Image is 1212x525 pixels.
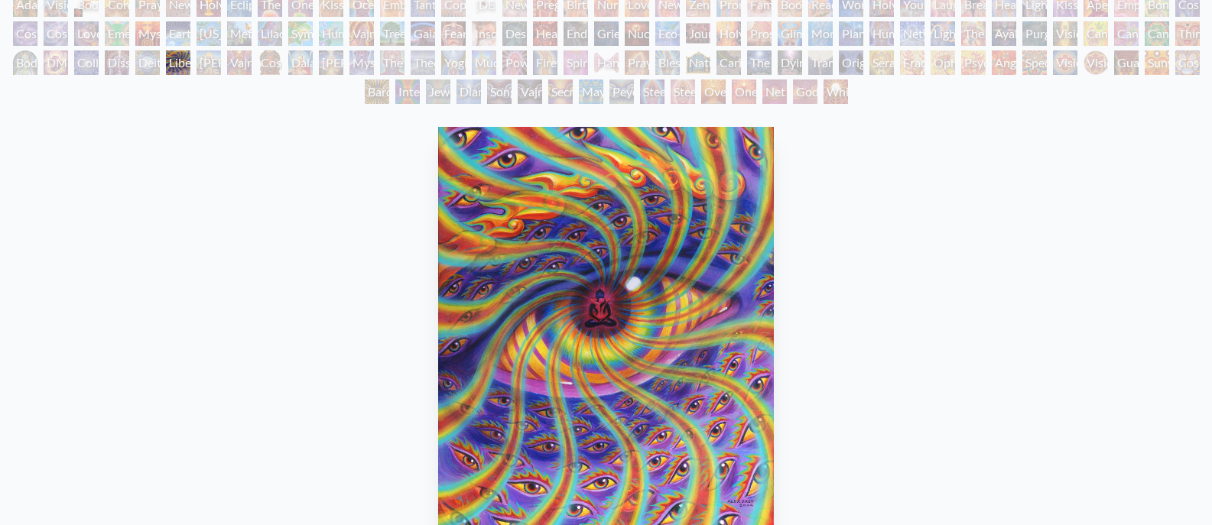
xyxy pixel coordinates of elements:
[472,50,496,75] div: Mudra
[288,21,313,46] div: Symbiosis: Gall Wasp & Oak Tree
[258,21,282,46] div: Lilacs
[625,50,649,75] div: Praying Hands
[349,21,374,46] div: Vajra Horse
[1022,21,1047,46] div: Purging
[13,21,37,46] div: Cosmic Artist
[533,50,557,75] div: Firewalking
[824,79,848,104] div: White Light
[869,21,894,46] div: Human Geometry
[395,79,420,104] div: Interbeing
[1175,21,1200,46] div: Third Eye Tears of Joy
[411,21,435,46] div: Gaia
[487,79,512,104] div: Song of Vajra Being
[1053,21,1077,46] div: Vision Tree
[380,50,405,75] div: The Seer
[900,21,924,46] div: Networks
[716,50,741,75] div: Caring
[457,79,481,104] div: Diamond Being
[716,21,741,46] div: Holy Fire
[579,79,603,104] div: Mayan Being
[655,21,680,46] div: Eco-Atlas
[349,50,374,75] div: Mystic Eye
[1114,21,1139,46] div: Cannabis Sutra
[762,79,787,104] div: Net of Being
[655,50,680,75] div: Blessing Hand
[135,50,160,75] div: Deities & Demons Drinking from the Milky Pool
[839,21,863,46] div: Planetary Prayers
[227,21,252,46] div: Metamorphosis
[365,79,389,104] div: Bardo Being
[380,21,405,46] div: Tree & Person
[319,50,343,75] div: [PERSON_NAME]
[502,21,527,46] div: Despair
[502,50,527,75] div: Power to the Peaceful
[74,21,99,46] div: Love is a Cosmic Force
[288,50,313,75] div: Dalai Lama
[44,21,68,46] div: Cosmic Lovers
[1145,50,1169,75] div: Sunyata
[472,21,496,46] div: Insomnia
[869,50,894,75] div: Seraphic Transport Docking on the Third Eye
[105,21,129,46] div: Emerald Grail
[961,21,986,46] div: The Shulgins and their Alchemical Angels
[992,21,1016,46] div: Ayahuasca Visitation
[671,79,695,104] div: Steeplehead 2
[441,50,466,75] div: Yogi & the Möbius Sphere
[686,50,710,75] div: Nature of Mind
[564,50,588,75] div: Spirit Animates the Flesh
[686,21,710,46] div: Journey of the Wounded Healer
[197,50,221,75] div: [PERSON_NAME]
[992,50,1016,75] div: Angel Skin
[594,21,619,46] div: Grieving
[808,21,833,46] div: Monochord
[1053,50,1077,75] div: Vision Crystal
[808,50,833,75] div: Transfiguration
[441,21,466,46] div: Fear
[227,50,252,75] div: Vajra Guru
[166,50,190,75] div: Liberation Through Seeing
[1175,50,1200,75] div: Cosmic Elf
[747,21,772,46] div: Prostration
[732,79,756,104] div: One
[548,79,573,104] div: Secret Writing Being
[135,21,160,46] div: Mysteriosa 2
[411,50,435,75] div: Theologue
[533,21,557,46] div: Headache
[747,50,772,75] div: The Soul Finds It's Way
[166,21,190,46] div: Earth Energies
[1145,21,1169,46] div: Cannabacchus
[931,21,955,46] div: Lightworker
[258,50,282,75] div: Cosmic [DEMOGRAPHIC_DATA]
[625,21,649,46] div: Nuclear Crucifixion
[1022,50,1047,75] div: Spectral Lotus
[640,79,664,104] div: Steeplehead 1
[701,79,726,104] div: Oversoul
[793,79,817,104] div: Godself
[1084,50,1108,75] div: Vision Crystal Tondo
[105,50,129,75] div: Dissectional Art for Tool's Lateralus CD
[609,79,634,104] div: Peyote Being
[1114,50,1139,75] div: Guardian of Infinite Vision
[778,50,802,75] div: Dying
[44,50,68,75] div: DMT - The Spirit Molecule
[839,50,863,75] div: Original Face
[961,50,986,75] div: Psychomicrograph of a Fractal Paisley Cherub Feather Tip
[1084,21,1108,46] div: Cannabis Mudra
[319,21,343,46] div: Humming Bird
[564,21,588,46] div: Endarkenment
[518,79,542,104] div: Vajra Being
[13,50,37,75] div: Body/Mind as a Vibratory Field of Energy
[426,79,450,104] div: Jewel Being
[594,50,619,75] div: Hands that See
[778,21,802,46] div: Glimpsing the Empyrean
[900,50,924,75] div: Fractal Eyes
[74,50,99,75] div: Collective Vision
[931,50,955,75] div: Ophanic Eyelash
[197,21,221,46] div: [US_STATE] Song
